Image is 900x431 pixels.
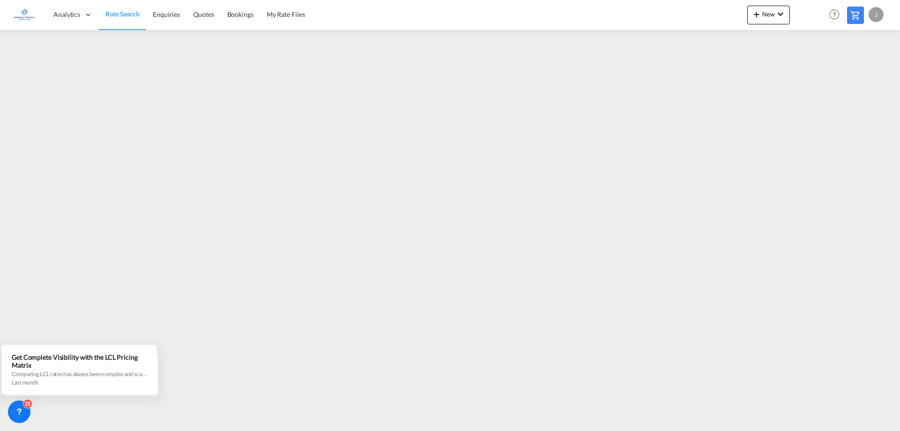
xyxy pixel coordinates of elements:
[826,7,842,23] span: Help
[53,10,80,19] span: Analytics
[869,7,884,22] div: J
[267,10,305,18] span: My Rate Files
[14,4,35,25] img: e1326340b7c511ef854e8d6a806141ad.jpg
[153,10,180,18] span: Enquiries
[105,10,140,18] span: Rate Search
[826,7,847,23] div: Help
[751,10,786,18] span: New
[227,10,254,18] span: Bookings
[751,8,762,20] md-icon: icon-plus 400-fg
[747,6,790,24] button: icon-plus 400-fgNewicon-chevron-down
[193,10,214,18] span: Quotes
[775,8,786,20] md-icon: icon-chevron-down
